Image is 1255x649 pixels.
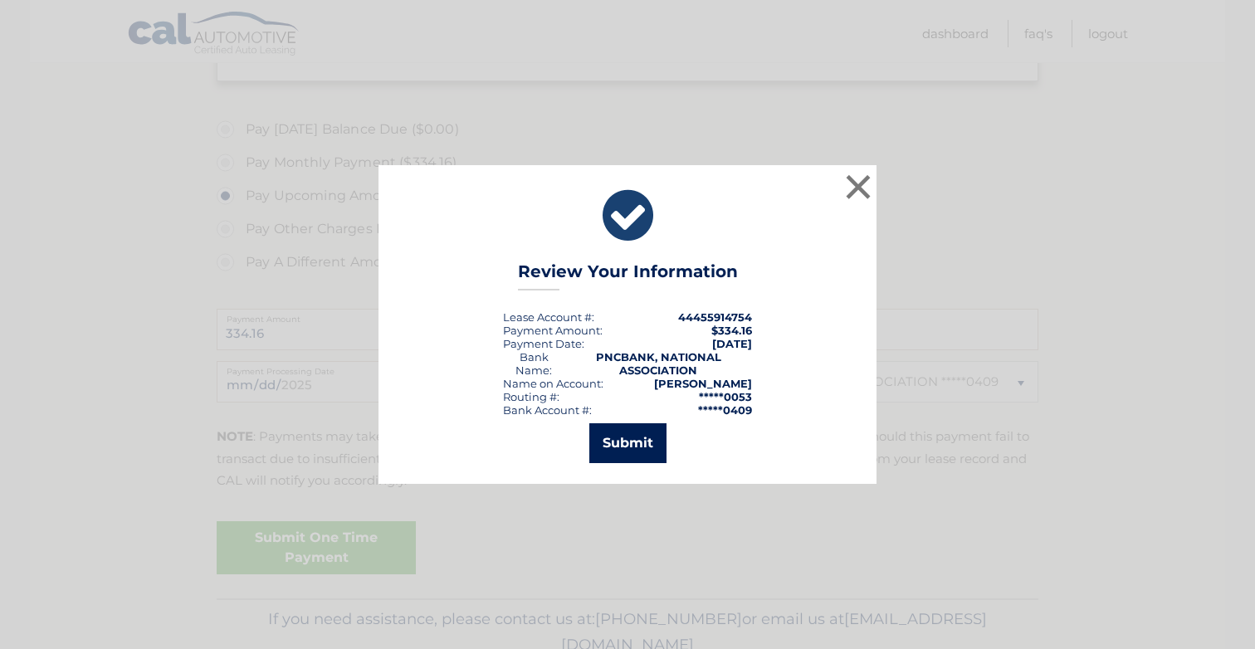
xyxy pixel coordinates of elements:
strong: PNCBANK, NATIONAL ASSOCIATION [596,350,721,377]
div: Bank Name: [503,350,564,377]
span: $334.16 [711,324,752,337]
strong: 44455914754 [678,310,752,324]
div: Payment Amount: [503,324,603,337]
div: Bank Account #: [503,403,592,417]
div: Routing #: [503,390,559,403]
span: Payment Date [503,337,582,350]
div: : [503,337,584,350]
button: × [842,170,875,203]
div: Name on Account: [503,377,603,390]
strong: [PERSON_NAME] [654,377,752,390]
button: Submit [589,423,667,463]
h3: Review Your Information [518,261,738,290]
span: [DATE] [712,337,752,350]
div: Lease Account #: [503,310,594,324]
